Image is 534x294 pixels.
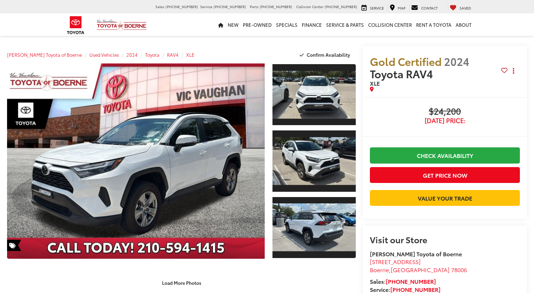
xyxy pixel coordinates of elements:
[155,4,164,9] span: Sales
[89,51,119,58] a: Used Vehicles
[7,240,21,251] span: Special
[370,285,440,293] strong: Service:
[370,190,520,206] a: Value Your Trade
[370,235,520,244] h2: Visit our Store
[157,277,206,289] button: Load More Photos
[300,13,324,36] a: Finance
[325,4,357,9] span: [PHONE_NUMBER]
[167,51,179,58] a: RAV4
[260,4,292,9] span: [PHONE_NUMBER]
[241,13,274,36] a: Pre-Owned
[370,265,389,274] span: Boerne
[366,13,414,36] a: Collision Center
[370,250,462,258] strong: [PERSON_NAME] Toyota of Boerne
[370,167,520,183] button: Get Price Now
[386,277,436,285] a: [PHONE_NUMBER]
[62,14,89,37] img: Toyota
[370,265,467,274] span: ,
[388,4,407,11] a: Map
[370,54,442,69] span: Gold Certified
[324,13,366,36] a: Service & Parts: Opens in a new tab
[250,4,259,9] span: Parts
[126,51,138,58] a: 2024
[508,65,520,77] button: Actions
[370,147,520,163] a: Check Availability
[409,4,439,11] a: Contact
[5,63,267,259] img: 2024 Toyota RAV4 XLE
[460,5,471,11] span: Saved
[271,71,356,119] img: 2024 Toyota RAV4 XLE
[390,285,440,293] a: [PHONE_NUMBER]
[370,117,520,124] span: [DATE] Price:
[398,5,406,11] span: Map
[296,4,324,9] span: Collision Center
[360,4,386,11] a: Service
[145,51,160,58] a: Toyota
[166,4,198,9] span: [PHONE_NUMBER]
[296,49,356,61] button: Confirm Availability
[513,68,514,74] span: dropdown dots
[370,66,436,81] span: Toyota RAV4
[186,51,194,58] a: XLE
[444,54,469,69] span: 2024
[272,130,356,192] a: Expand Photo 2
[391,265,450,274] span: [GEOGRAPHIC_DATA]
[272,196,356,259] a: Expand Photo 3
[451,265,467,274] span: 78006
[370,5,384,11] span: Service
[7,63,265,259] a: Expand Photo 0
[370,106,520,117] span: $24,200
[274,13,300,36] a: Specials
[370,79,380,87] span: XLE
[271,203,356,251] img: 2024 Toyota RAV4 XLE
[370,257,421,265] span: [STREET_ADDRESS]
[272,63,356,126] a: Expand Photo 1
[448,4,473,11] a: My Saved Vehicles
[96,19,147,31] img: Vic Vaughan Toyota of Boerne
[421,5,438,11] span: Contact
[214,4,246,9] span: [PHONE_NUMBER]
[307,51,350,58] span: Confirm Availability
[454,13,474,36] a: About
[370,257,467,274] a: [STREET_ADDRESS] Boerne,[GEOGRAPHIC_DATA] 78006
[271,137,356,185] img: 2024 Toyota RAV4 XLE
[370,277,436,285] strong: Sales:
[200,4,212,9] span: Service
[7,51,82,58] a: [PERSON_NAME] Toyota of Boerne
[226,13,241,36] a: New
[216,13,226,36] a: Home
[414,13,454,36] a: Rent a Toyota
